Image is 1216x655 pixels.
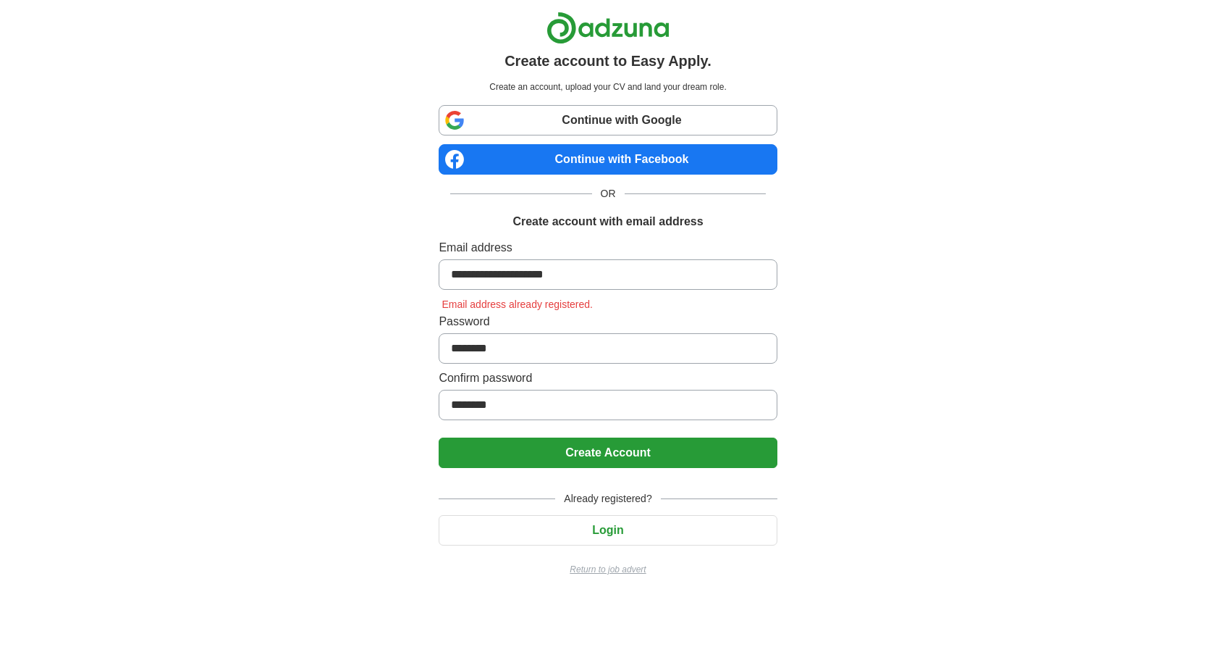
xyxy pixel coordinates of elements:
label: Password [439,313,777,330]
label: Email address [439,239,777,256]
img: Adzuna logo [546,12,670,44]
span: OR [592,186,625,201]
a: Continue with Facebook [439,144,777,175]
span: Already registered? [555,491,660,506]
p: Create an account, upload your CV and land your dream role. [442,80,774,93]
a: Return to job advert [439,563,777,576]
a: Continue with Google [439,105,777,135]
a: Login [439,524,777,536]
label: Confirm password [439,370,777,387]
button: Login [439,515,777,546]
h1: Create account to Easy Apply. [504,50,712,72]
button: Create Account [439,438,777,468]
h1: Create account with email address [512,213,703,230]
span: Email address already registered. [439,299,596,310]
